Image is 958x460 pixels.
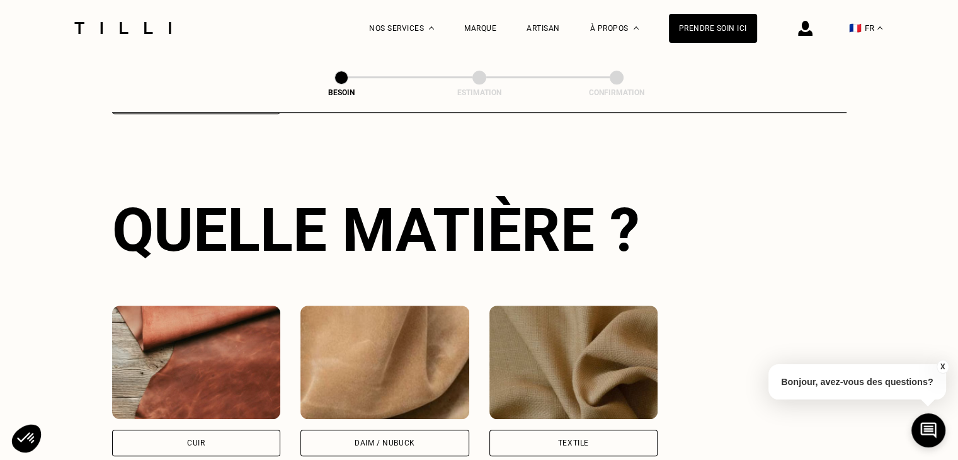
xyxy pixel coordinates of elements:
[278,88,404,97] div: Besoin
[187,439,205,447] div: Cuir
[849,22,862,34] span: 🇫🇷
[429,26,434,30] img: Menu déroulant
[936,360,949,374] button: X
[768,364,946,400] p: Bonjour, avez-vous des questions?
[300,306,469,419] img: Tilli retouche vos vêtements en Daim / Nubuck
[112,195,847,265] div: Quelle matière ?
[70,22,176,34] img: Logo du service de couturière Tilli
[634,26,639,30] img: Menu déroulant à propos
[416,88,542,97] div: Estimation
[355,439,415,447] div: Daim / Nubuck
[558,439,589,447] div: Textile
[464,24,496,33] a: Marque
[798,21,813,36] img: icône connexion
[877,26,882,30] img: menu déroulant
[669,14,757,43] a: Prendre soin ici
[489,306,658,419] img: Tilli retouche vos vêtements en Textile
[112,306,281,419] img: Tilli retouche vos vêtements en Cuir
[527,24,560,33] a: Artisan
[554,88,680,97] div: Confirmation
